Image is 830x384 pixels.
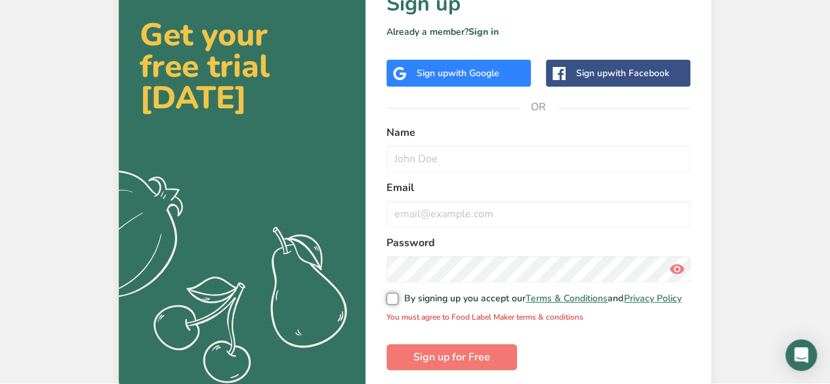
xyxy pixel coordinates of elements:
a: Terms & Conditions [526,292,608,305]
div: Sign up [576,66,669,80]
button: Sign up for Free [386,344,517,370]
label: Password [386,235,690,251]
a: Sign in [468,26,499,38]
label: Name [386,125,690,140]
label: Email [386,180,690,196]
span: with Google [448,67,499,79]
span: with Facebook [608,67,669,79]
h2: Get your free trial [DATE] [140,19,344,114]
span: OR [519,87,558,127]
input: John Doe [386,146,690,172]
p: Already a member? [386,25,690,39]
span: By signing up you accept our and [398,293,682,305]
input: email@example.com [386,201,690,227]
p: You must agree to Food Label Maker terms & conditions [386,311,690,323]
div: Open Intercom Messenger [785,339,817,371]
a: Privacy Policy [623,292,681,305]
span: Sign up for Free [413,349,490,365]
div: Sign up [417,66,499,80]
